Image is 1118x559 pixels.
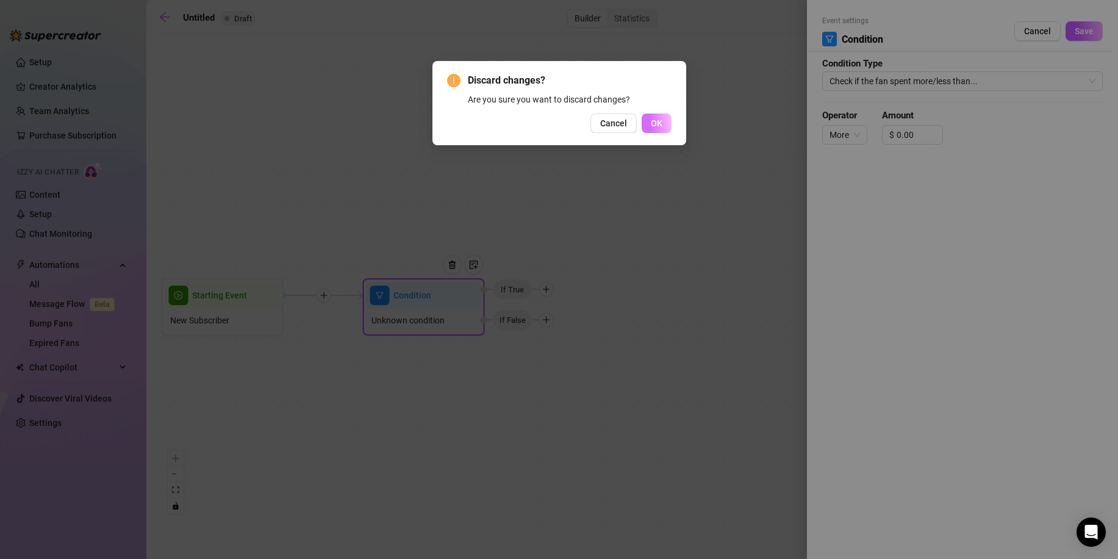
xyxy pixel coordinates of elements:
div: Open Intercom Messenger [1077,518,1106,547]
button: OK [642,114,672,133]
span: OK [651,118,662,128]
div: Are you sure you want to discard changes? [468,93,672,106]
button: Cancel [590,114,637,133]
span: Discard changes? [468,73,672,88]
span: Cancel [600,118,627,128]
span: exclamation-circle [447,74,460,87]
